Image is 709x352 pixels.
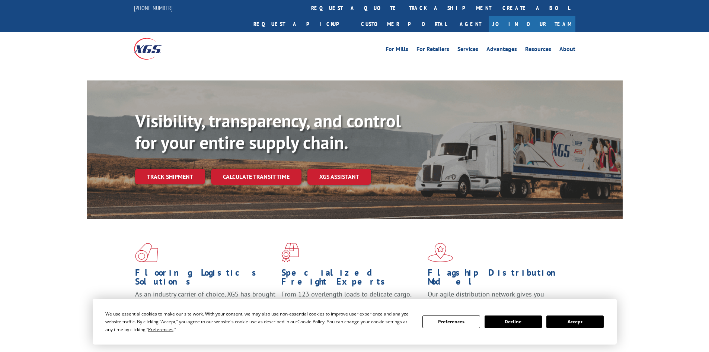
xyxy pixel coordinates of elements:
a: For Mills [386,46,408,54]
img: xgs-icon-flagship-distribution-model-red [428,243,453,262]
a: Services [457,46,478,54]
a: Agent [452,16,489,32]
b: Visibility, transparency, and control for your entire supply chain. [135,109,401,154]
h1: Specialized Freight Experts [281,268,422,290]
img: xgs-icon-focused-on-flooring-red [281,243,299,262]
a: Resources [525,46,551,54]
a: For Retailers [416,46,449,54]
a: [PHONE_NUMBER] [134,4,173,12]
a: Track shipment [135,169,205,184]
div: Cookie Consent Prompt [93,299,617,345]
button: Accept [546,315,604,328]
span: As an industry carrier of choice, XGS has brought innovation and dedication to flooring logistics... [135,290,275,316]
span: Preferences [148,326,173,333]
a: Calculate transit time [211,169,301,185]
a: Request a pickup [248,16,355,32]
p: From 123 overlength loads to delicate cargo, our experienced staff knows the best way to move you... [281,290,422,323]
button: Preferences [422,315,480,328]
a: About [559,46,575,54]
h1: Flagship Distribution Model [428,268,568,290]
a: Advantages [486,46,517,54]
span: Our agile distribution network gives you nationwide inventory management on demand. [428,290,565,307]
button: Decline [485,315,542,328]
a: Join Our Team [489,16,575,32]
a: Customer Portal [355,16,452,32]
h1: Flooring Logistics Solutions [135,268,276,290]
a: XGS ASSISTANT [307,169,371,185]
span: Cookie Policy [297,318,325,325]
img: xgs-icon-total-supply-chain-intelligence-red [135,243,158,262]
div: We use essential cookies to make our site work. With your consent, we may also use non-essential ... [105,310,413,333]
